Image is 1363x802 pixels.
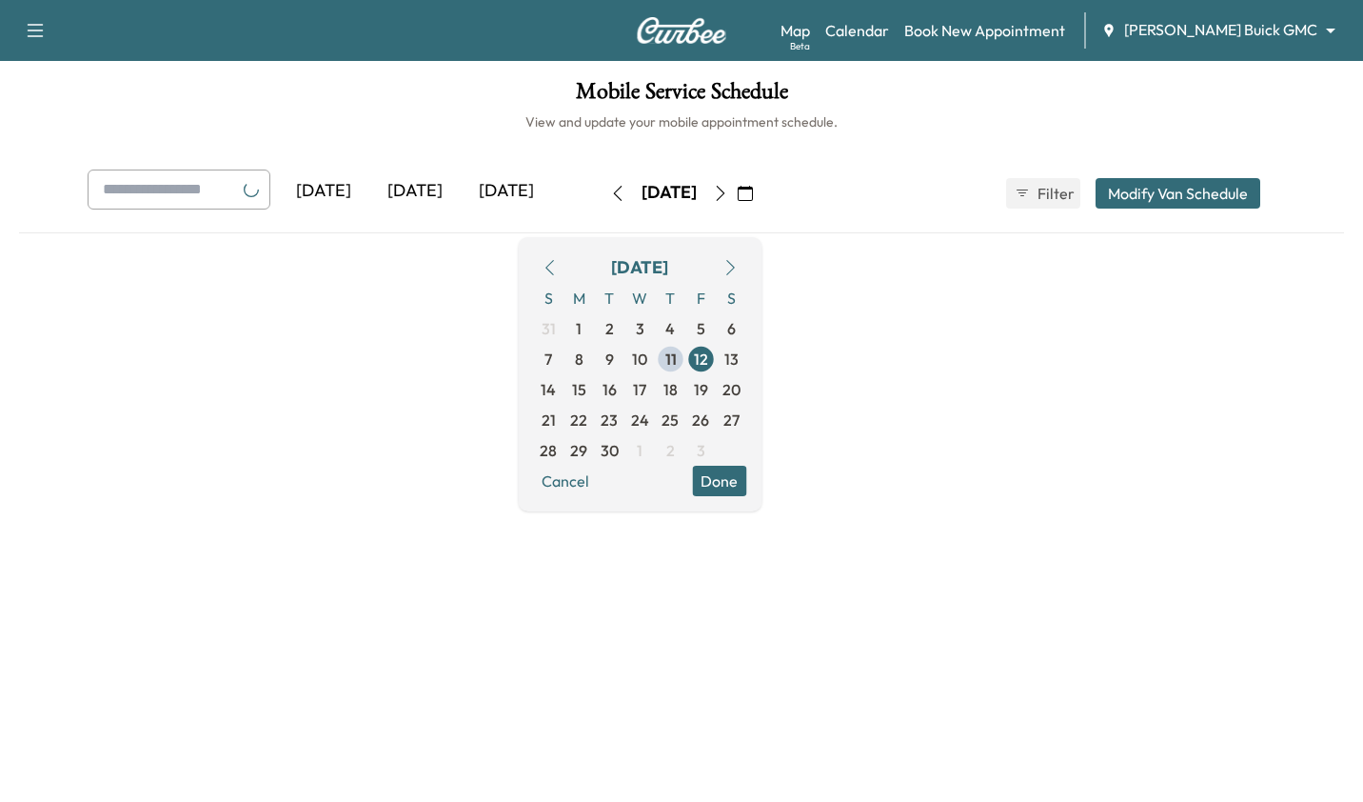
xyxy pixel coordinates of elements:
[1096,178,1260,209] button: Modify Van Schedule
[575,348,583,371] span: 8
[697,439,705,462] span: 3
[666,317,676,340] span: 4
[693,409,710,431] span: 26
[369,170,461,213] div: [DATE]
[605,348,614,371] span: 9
[1124,19,1317,41] span: [PERSON_NAME] Buick GMC
[666,439,675,462] span: 2
[534,283,564,313] span: S
[542,317,556,340] span: 31
[633,348,648,371] span: 10
[19,112,1344,131] h6: View and update your mobile appointment schedule.
[545,348,553,371] span: 7
[663,378,678,401] span: 18
[686,283,717,313] span: F
[602,409,619,431] span: 23
[825,19,889,42] a: Calendar
[694,378,708,401] span: 19
[636,317,644,340] span: 3
[595,283,625,313] span: T
[612,254,669,281] div: [DATE]
[642,181,697,205] div: [DATE]
[564,283,595,313] span: M
[656,283,686,313] span: T
[717,283,747,313] span: S
[790,39,810,53] div: Beta
[605,317,614,340] span: 2
[625,283,656,313] span: W
[461,170,552,213] div: [DATE]
[634,378,647,401] span: 17
[727,317,736,340] span: 6
[723,409,740,431] span: 27
[577,317,583,340] span: 1
[541,439,558,462] span: 28
[697,317,705,340] span: 5
[1037,182,1072,205] span: Filter
[19,80,1344,112] h1: Mobile Service Schedule
[571,439,588,462] span: 29
[631,409,649,431] span: 24
[638,439,643,462] span: 1
[636,17,727,44] img: Curbee Logo
[665,348,677,371] span: 11
[722,378,741,401] span: 20
[602,378,617,401] span: 16
[904,19,1065,42] a: Book New Appointment
[693,466,747,496] button: Done
[601,439,619,462] span: 30
[542,409,556,431] span: 21
[662,409,680,431] span: 25
[1006,178,1080,209] button: Filter
[724,348,739,371] span: 13
[534,466,599,496] button: Cancel
[278,170,369,213] div: [DATE]
[571,409,588,431] span: 22
[572,378,586,401] span: 15
[694,348,708,371] span: 12
[780,19,810,42] a: MapBeta
[542,378,557,401] span: 14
